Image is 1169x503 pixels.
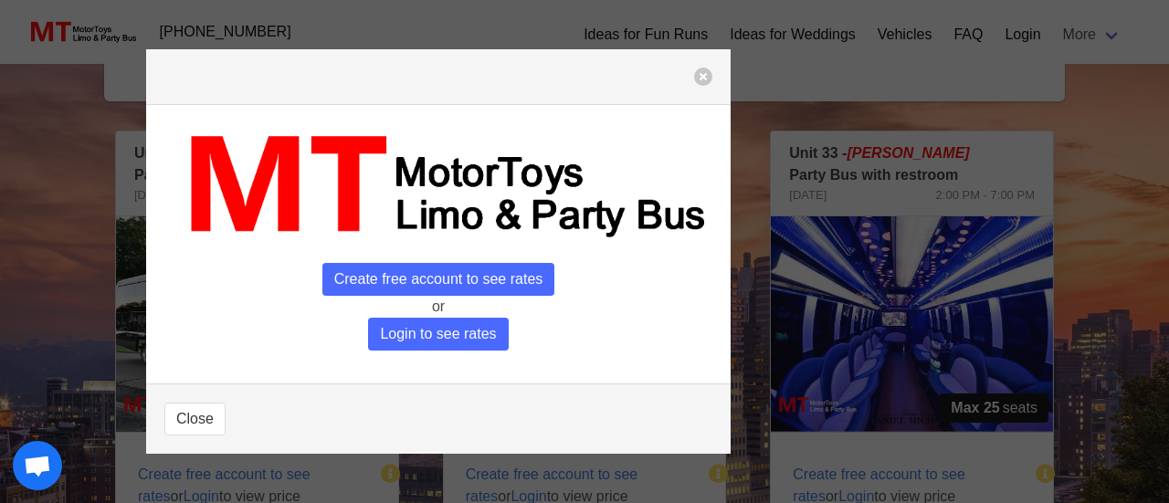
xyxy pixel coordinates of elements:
[164,123,712,248] img: MT_logo_name.png
[164,296,712,318] p: or
[322,263,555,296] span: Create free account to see rates
[176,408,214,430] span: Close
[368,318,508,351] span: Login to see rates
[13,441,62,490] div: Open chat
[164,403,226,435] button: Close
